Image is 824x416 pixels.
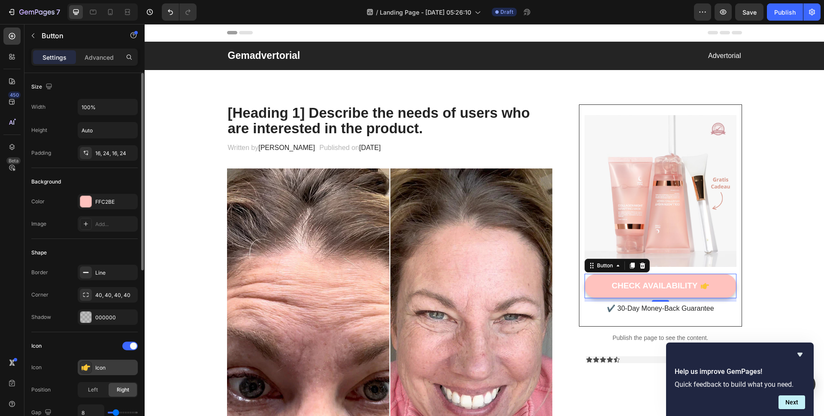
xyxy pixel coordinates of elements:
[8,92,21,98] div: 450
[742,9,757,16] span: Save
[95,364,136,372] div: Icon
[95,198,136,206] div: FFC2BE
[145,24,824,416] iframe: Design area
[95,220,136,228] div: Add...
[6,157,21,164] div: Beta
[85,53,114,62] p: Advanced
[774,8,796,17] div: Publish
[451,238,470,245] div: Button
[31,81,54,93] div: Size
[114,120,170,127] span: [PERSON_NAME]
[31,313,51,321] div: Shadow
[440,250,591,274] button: CHECK AVAILABILITY
[78,122,137,138] input: Auto
[162,3,197,21] div: Undo/Redo
[83,81,407,113] p: [Heading 1] Describe the needs of users who are interested in the product.
[3,3,64,21] button: 7
[31,291,48,299] div: Corner
[95,291,136,299] div: 40, 40, 40, 40
[31,220,46,228] div: Image
[42,31,115,41] p: Button
[31,342,42,350] div: Icon
[78,99,137,115] input: Auto
[380,8,471,17] span: Landing Page - [DATE] 05:26:10
[31,386,51,394] div: Position
[31,249,47,257] div: Shape
[467,257,553,267] div: CHECK AVAILABILITY
[95,269,136,277] div: Line
[675,380,805,388] p: Quick feedback to build what you need.
[31,103,45,111] div: Width
[795,349,805,360] button: Hide survey
[735,3,763,21] button: Save
[42,53,67,62] p: Settings
[376,8,378,17] span: /
[675,367,805,377] h2: Help us improve GemPages!
[175,118,236,130] p: Published on
[117,386,129,394] span: Right
[83,118,173,130] p: Written by
[31,364,42,371] div: Icon
[31,126,47,134] div: Height
[767,3,803,21] button: Publish
[675,349,805,409] div: Help us improve GemPages!
[500,8,513,16] span: Draft
[441,278,591,291] p: ✔️ 30-Day Money-Back Guarantee
[440,91,591,243] img: Alt Image
[95,314,136,321] div: 000000
[88,386,98,394] span: Left
[56,7,60,17] p: 7
[779,395,805,409] button: Next question
[341,26,597,38] p: Advertorial
[31,178,61,186] div: Background
[215,120,236,127] span: [DATE]
[31,269,48,276] div: Border
[95,150,136,157] div: 16, 24, 16, 24
[434,309,597,318] p: Publish the page to see the content.
[31,198,45,205] div: Color
[31,149,51,157] div: Padding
